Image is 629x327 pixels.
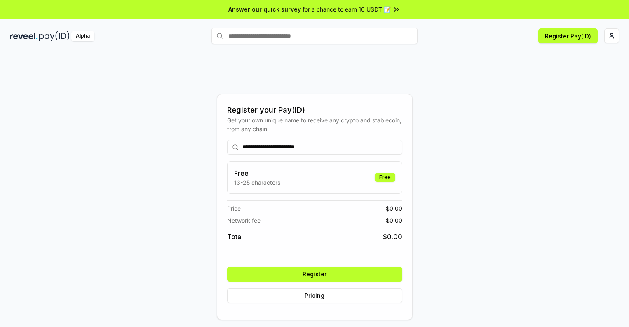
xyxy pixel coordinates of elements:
[228,5,301,14] span: Answer our quick survey
[227,204,241,213] span: Price
[538,28,598,43] button: Register Pay(ID)
[227,232,243,242] span: Total
[303,5,391,14] span: for a chance to earn 10 USDT 📝
[383,232,402,242] span: $ 0.00
[227,116,402,133] div: Get your own unique name to receive any crypto and stablecoin, from any chain
[227,104,402,116] div: Register your Pay(ID)
[227,267,402,282] button: Register
[227,216,261,225] span: Network fee
[10,31,38,41] img: reveel_dark
[71,31,94,41] div: Alpha
[386,204,402,213] span: $ 0.00
[39,31,70,41] img: pay_id
[234,178,280,187] p: 13-25 characters
[375,173,395,182] div: Free
[386,216,402,225] span: $ 0.00
[227,288,402,303] button: Pricing
[234,168,280,178] h3: Free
